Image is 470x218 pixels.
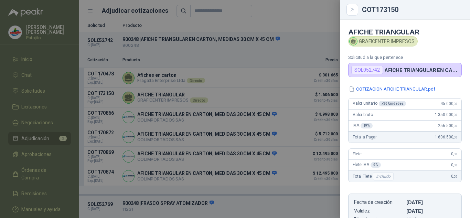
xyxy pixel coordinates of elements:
[406,208,456,214] p: [DATE]
[453,102,457,106] span: ,00
[353,172,395,180] span: Total Flete
[354,208,404,214] p: Validez
[453,152,457,156] span: ,00
[371,162,381,168] div: 0 %
[435,112,457,117] span: 1.350.000
[453,113,457,117] span: ,00
[438,123,457,128] span: 256.500
[353,152,362,156] span: Flete
[453,124,457,128] span: ,00
[440,101,457,106] span: 45.000
[348,55,462,60] p: Solicitud a la que pertenece
[348,28,462,36] h4: AFICHE TRIANGULAR
[379,101,406,106] div: x 30 Unidades
[406,199,456,205] p: [DATE]
[451,174,457,179] span: 0
[348,36,418,46] div: GRAFICENTER IMPRESOS
[353,162,381,168] span: Flete IVA
[451,152,457,156] span: 0
[453,135,457,139] span: ,00
[373,172,394,180] div: Incluido
[353,123,373,128] span: IVA
[351,66,383,74] div: SOL052742
[348,85,436,93] button: COTIZACION AFICHE TRIANGULAR.pdf
[353,135,377,139] span: Total a Pagar
[435,135,457,139] span: 1.606.500
[453,163,457,167] span: ,00
[361,123,373,128] div: 19 %
[362,6,462,13] div: COT173150
[453,175,457,178] span: ,00
[353,112,373,117] span: Valor bruto
[384,67,459,73] p: AFICHE TRIANGULAR EN CARTON, MEDIDAS 30 CM X 45 CM
[354,199,404,205] p: Fecha de creación
[451,163,457,167] span: 0
[353,101,406,106] span: Valor unitario
[348,6,356,14] button: Close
